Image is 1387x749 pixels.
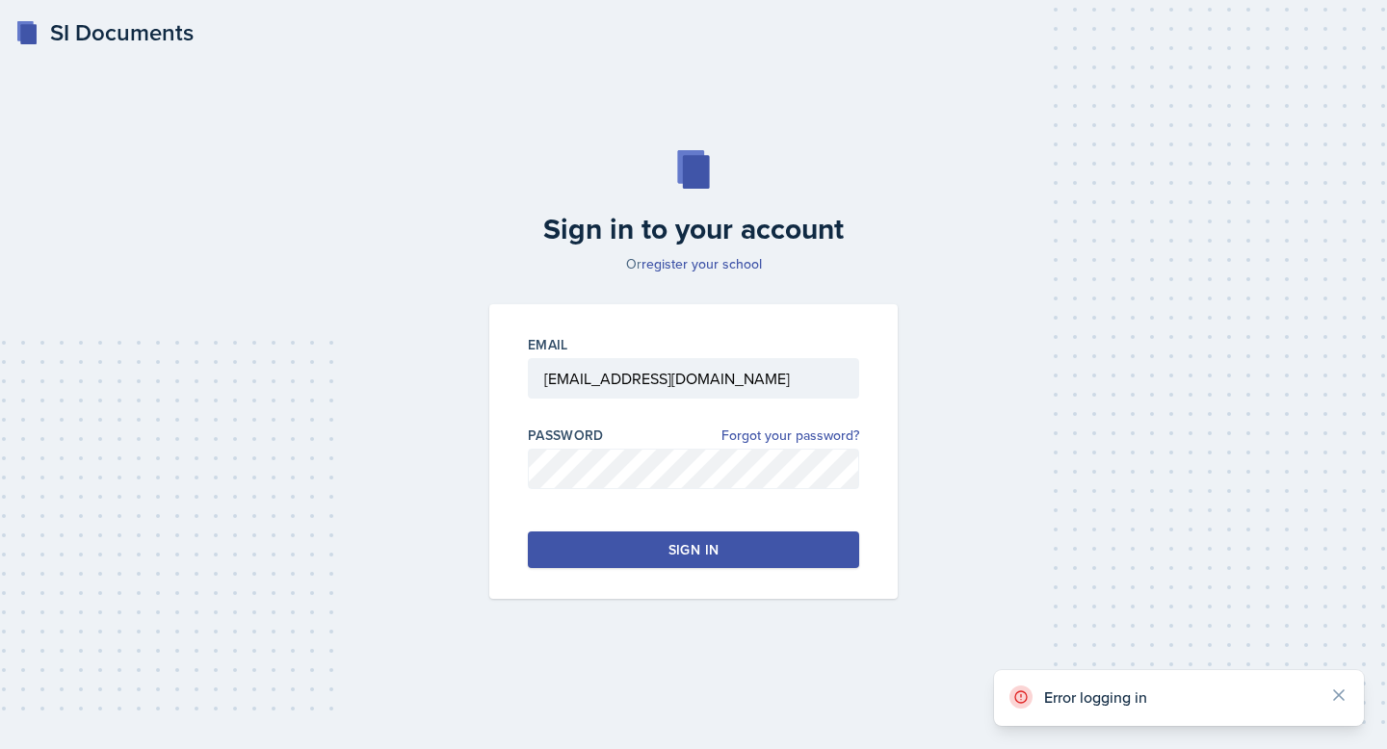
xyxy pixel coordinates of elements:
[668,540,719,559] div: Sign in
[478,254,909,273] p: Or
[528,358,859,399] input: Email
[528,426,604,445] label: Password
[528,335,568,354] label: Email
[721,426,859,446] a: Forgot your password?
[15,15,194,50] a: SI Documents
[478,212,909,246] h2: Sign in to your account
[1044,687,1314,707] p: Error logging in
[641,254,762,273] a: register your school
[528,531,859,568] button: Sign in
